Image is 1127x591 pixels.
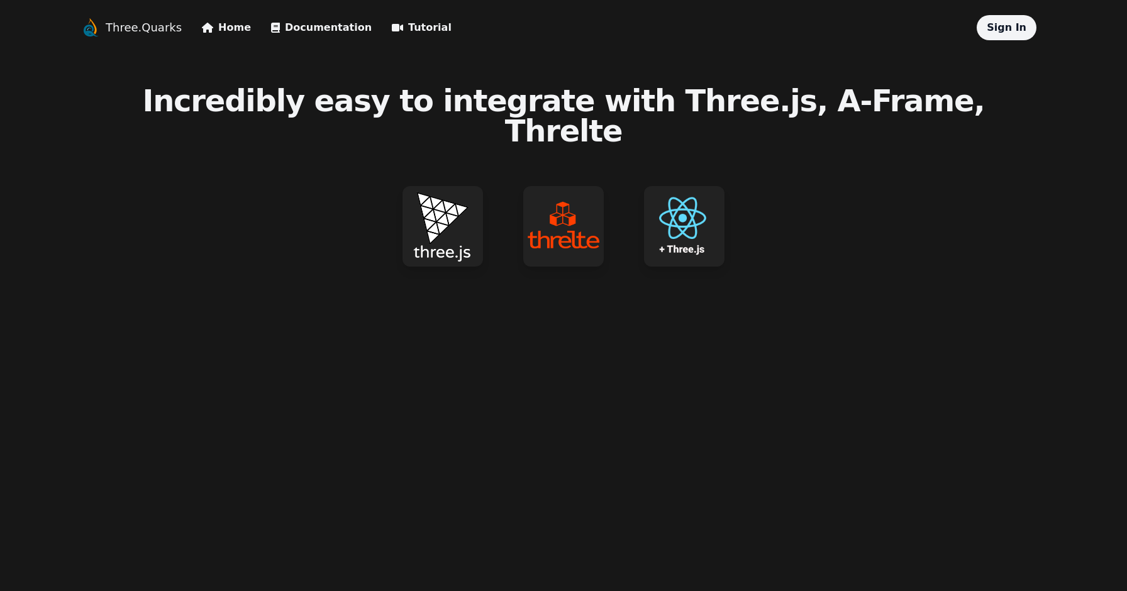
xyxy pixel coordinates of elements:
[644,186,724,267] img: react-three-fiber
[624,166,745,287] a: react-three-fiber
[80,86,1046,146] h2: Incredibly easy to integrate with Three.js, A-Frame, Threlte
[402,186,483,267] img: Native Three JS
[271,20,372,35] a: Documentation
[503,166,624,287] a: threlte
[523,186,604,267] img: threlte
[987,21,1026,33] a: Sign In
[382,166,503,287] a: Native Three JS
[392,20,452,35] a: Tutorial
[106,19,182,36] a: Three.Quarks
[202,20,251,35] a: Home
